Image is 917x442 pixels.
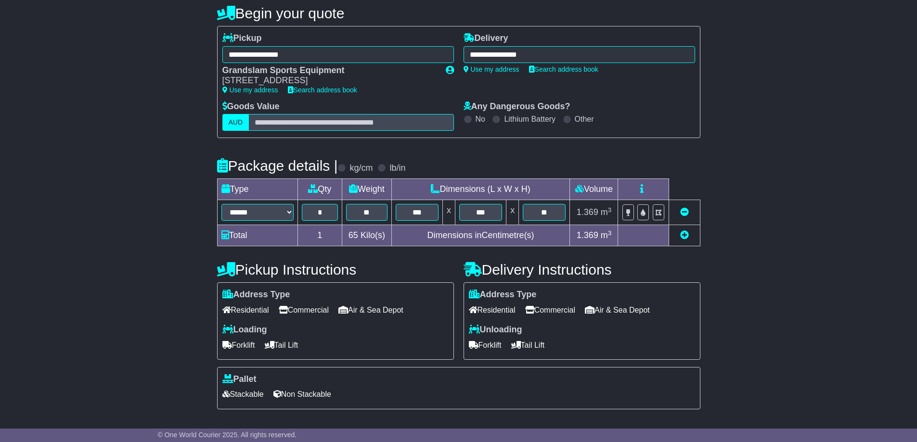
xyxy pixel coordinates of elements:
[601,207,612,217] span: m
[222,33,262,44] label: Pickup
[265,338,298,353] span: Tail Lift
[575,114,594,124] label: Other
[158,431,297,439] span: © One World Courier 2025. All rights reserved.
[511,338,545,353] span: Tail Lift
[680,230,689,240] a: Add new item
[273,387,331,402] span: Non Stackable
[297,179,342,200] td: Qty
[391,179,570,200] td: Dimensions (L x W x H)
[217,225,297,246] td: Total
[680,207,689,217] a: Remove this item
[469,290,537,300] label: Address Type
[222,65,436,76] div: Grandslam Sports Equipment
[349,230,358,240] span: 65
[464,33,508,44] label: Delivery
[338,303,403,317] span: Air & Sea Depot
[222,374,257,385] label: Pallet
[506,200,519,225] td: x
[391,225,570,246] td: Dimensions in Centimetre(s)
[577,230,598,240] span: 1.369
[601,230,612,240] span: m
[464,262,700,278] h4: Delivery Instructions
[222,338,255,353] span: Forklift
[349,163,373,174] label: kg/cm
[222,290,290,300] label: Address Type
[469,325,522,335] label: Unloading
[222,101,280,112] label: Goods Value
[529,65,598,73] a: Search address book
[608,229,612,237] sup: 3
[297,225,342,246] td: 1
[442,200,455,225] td: x
[585,303,650,317] span: Air & Sea Depot
[577,207,598,217] span: 1.369
[464,65,519,73] a: Use my address
[389,163,405,174] label: lb/in
[279,303,329,317] span: Commercial
[342,225,392,246] td: Kilo(s)
[469,338,502,353] span: Forklift
[222,303,269,317] span: Residential
[464,101,570,112] label: Any Dangerous Goods?
[342,179,392,200] td: Weight
[504,114,555,124] label: Lithium Battery
[217,179,297,200] td: Type
[217,262,454,278] h4: Pickup Instructions
[608,206,612,214] sup: 3
[217,158,338,174] h4: Package details |
[288,86,357,94] a: Search address book
[222,86,278,94] a: Use my address
[525,303,575,317] span: Commercial
[217,5,700,21] h4: Begin your quote
[570,179,618,200] td: Volume
[469,303,516,317] span: Residential
[222,114,249,131] label: AUD
[476,114,485,124] label: No
[222,325,267,335] label: Loading
[222,76,436,86] div: [STREET_ADDRESS]
[222,387,264,402] span: Stackable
